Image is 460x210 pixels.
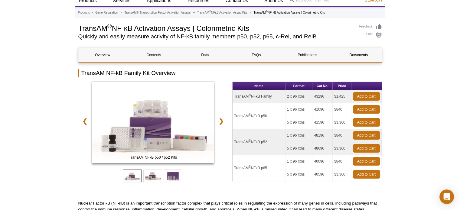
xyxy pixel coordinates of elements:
a: Gene Regulation [95,10,118,15]
td: $3,360 [333,168,351,181]
a: TransAM® Transcription Factor Activation Assays [125,10,191,15]
sup: ® [249,93,251,97]
a: Add to Cart [353,144,380,153]
a: Add to Cart [353,92,380,101]
td: $840 [333,155,351,168]
td: TransAM NFκB Family [233,90,285,103]
td: $3,360 [333,142,351,155]
td: 5 x 96 rxns [285,168,313,181]
a: Add to Cart [353,170,380,179]
a: ❮ [78,114,91,128]
td: 41096 [312,103,332,116]
th: Price [333,82,351,90]
a: TransAM NFκB p50 / p52 Kits [92,82,214,165]
a: Add to Cart [353,157,380,166]
a: Publications [283,48,331,62]
a: Data [181,48,229,62]
a: Documents [334,48,383,62]
a: Products [78,10,90,15]
td: TransAM NFκB p52 [233,129,285,155]
div: Open Intercom Messenger [439,189,454,204]
td: 5 x 96 rxns [285,116,313,129]
h1: TransAM NF-κB Activation Assays | Colorimetric Kits [78,23,353,32]
td: $840 [333,129,351,142]
a: Overview [79,48,127,62]
td: 40096 [312,155,332,168]
h2: TransAM NF-kB Family Kit Overview [78,69,382,77]
td: $840 [333,103,351,116]
td: 48196 [312,129,332,142]
li: » [91,11,93,14]
td: 48696 [312,142,332,155]
a: ❯ [215,114,228,128]
sup: ® [249,139,251,142]
h2: Quickly and easily measure activity of NF-kB family members p50, p52, p65, c-Rel, and RelB [78,34,353,39]
a: Contents [130,48,178,62]
a: Print [359,31,382,38]
td: 2 x 96 rxns [285,90,313,103]
li: » [250,11,251,14]
th: Format [285,82,313,90]
sup: ® [266,10,268,13]
td: 1 x 96 rxns [285,103,313,116]
a: Add to Cart [353,118,380,127]
a: Feedback [359,23,382,30]
td: TransAM NFκB p50 [233,103,285,129]
a: TransAM®NFκB Activation Assay Kits [197,10,247,15]
sup: ® [249,165,251,168]
td: 43296 [312,90,332,103]
li: » [193,11,195,14]
a: FAQs [232,48,280,62]
td: $3,360 [333,116,351,129]
sup: ® [209,10,211,13]
td: 40596 [312,168,332,181]
sup: ® [107,23,112,29]
td: 5 x 96 rxns [285,142,313,155]
th: Name [233,82,285,90]
span: TransAM NFκB p50 / p52 Kits [93,154,213,160]
td: $1,425 [333,90,351,103]
img: TransAM NFκB p50 / p52 Kits [92,82,214,163]
sup: ® [249,113,251,116]
td: TransAM NFκB p65 [233,155,285,181]
td: 1 x 96 rxns [285,155,313,168]
td: 1 x 96 rxns [285,129,313,142]
li: » [120,11,122,14]
td: 41596 [312,116,332,129]
a: Add to Cart [353,131,380,140]
li: TransAM NF-κB Activation Assays | Colorimetric Kits [253,11,325,14]
a: Add to Cart [353,105,380,114]
th: Cat No. [312,82,332,90]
